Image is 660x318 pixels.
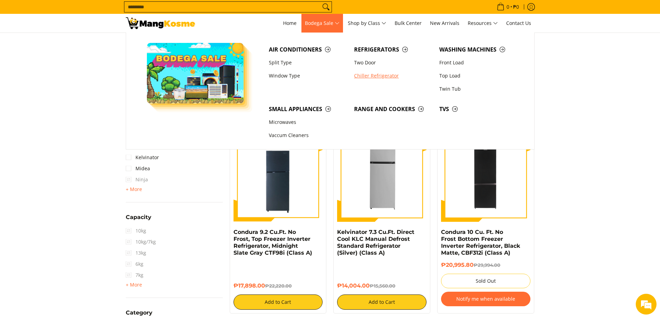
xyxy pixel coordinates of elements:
del: ₱22,220.00 [265,283,292,289]
a: Small Appliances [265,102,351,116]
img: Kelvinator 7.3 Cu.Ft. Direct Cool KLC Manual Defrost Standard Refrigerator (Silver) (Class A) [337,133,426,222]
a: Split Type [265,56,351,69]
a: Range and Cookers [351,102,436,116]
button: Add to Cart [337,294,426,310]
a: Resources [464,14,501,33]
span: Range and Cookers [354,105,432,113]
nav: Main Menu [202,14,535,33]
a: TVs [436,102,521,116]
span: Air Conditioners [269,45,347,54]
a: Top Load [436,69,521,82]
span: + More [126,187,142,192]
img: Condura 9.2 Cu.Ft. No Frost, Top Freezer Inverter Refrigerator, Midnight Slate Gray CTF98i (Class A) [234,133,323,222]
span: 6kg [126,258,143,270]
a: Twin Tub [436,82,521,96]
span: 10kg/7kg [126,236,156,247]
span: 13kg [126,247,146,258]
span: Capacity [126,215,151,220]
a: Kelvinator 7.3 Cu.Ft. Direct Cool KLC Manual Defrost Standard Refrigerator (Silver) (Class A) [337,229,414,256]
span: Bodega Sale [305,19,340,28]
summary: Open [126,185,142,193]
del: ₱15,560.00 [370,283,395,289]
a: Kelvinator [126,152,159,163]
span: New Arrivals [430,20,459,26]
a: Front Load [436,56,521,69]
span: Shop by Class [348,19,386,28]
span: We're online! [40,87,96,157]
a: Contact Us [503,14,535,33]
span: Home [283,20,297,26]
a: Vaccum Cleaners [265,129,351,142]
a: Two Door [351,56,436,69]
a: Condura 10 Cu. Ft. No Frost Bottom Freezer Inverter Refrigerator, Black Matte, CBF312i (Class A) [441,229,520,256]
del: ₱29,994.00 [474,262,500,268]
img: Class A | Mang Kosme [126,17,195,29]
a: Bodega Sale [301,14,343,33]
div: Chat with us now [36,39,116,48]
textarea: Type your message and hit 'Enter' [3,189,132,213]
button: Sold Out [441,274,530,288]
a: Microwaves [265,116,351,129]
img: Condura 10 Cu. Ft. No Frost Bottom Freezer Inverter Refrigerator, Black Matte, CBF312i (Class A) [441,133,530,222]
span: Category [126,310,152,316]
span: 0 [505,4,510,9]
span: 10kg [126,225,146,236]
a: New Arrivals [426,14,463,33]
span: ₱0 [512,4,520,9]
div: Minimize live chat window [114,3,130,20]
h6: ₱14,004.00 [337,282,426,289]
a: Midea [126,163,150,174]
a: Washing Machines [436,43,521,56]
span: TVs [439,105,518,113]
a: Refrigerators [351,43,436,56]
span: Ninja [126,174,148,185]
summary: Open [126,281,142,289]
span: Washing Machines [439,45,518,54]
h6: ₱17,898.00 [234,282,323,289]
span: Refrigerators [354,45,432,54]
a: Condura 9.2 Cu.Ft. No Frost, Top Freezer Inverter Refrigerator, Midnight Slate Gray CTF98i (Class A) [234,229,312,256]
button: Add to Cart [234,294,323,310]
a: Air Conditioners [265,43,351,56]
a: Chiller Refrigerator [351,69,436,82]
a: Window Type [265,69,351,82]
span: Contact Us [506,20,531,26]
a: Bulk Center [391,14,425,33]
a: Shop by Class [344,14,390,33]
span: Bulk Center [395,20,422,26]
button: Notify me when available [441,292,530,306]
span: • [495,3,521,11]
img: Bodega Sale [147,43,244,103]
a: Home [280,14,300,33]
span: + More [126,282,142,288]
span: 7kg [126,270,143,281]
span: Small Appliances [269,105,347,113]
h6: ₱20,995.80 [441,262,530,269]
button: Search [320,2,332,12]
summary: Open [126,215,151,225]
span: Resources [468,19,498,28]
